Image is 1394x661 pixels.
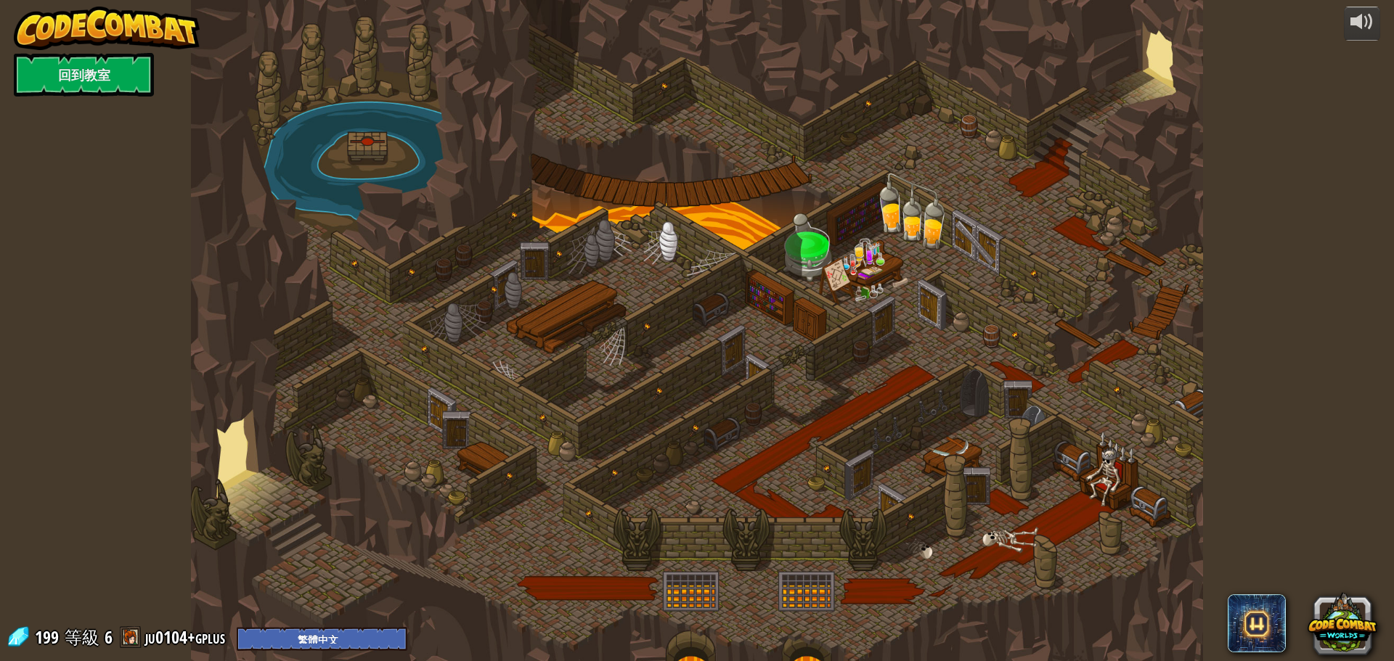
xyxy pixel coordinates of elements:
img: CodeCombat - Learn how to code by playing a game [14,7,200,50]
span: 199 [35,625,63,649]
span: 等級 [65,625,99,649]
button: 調整音量 [1344,7,1380,41]
a: ju0104+gplus [145,625,229,649]
a: 回到教室 [14,53,154,97]
span: 6 [105,625,113,649]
